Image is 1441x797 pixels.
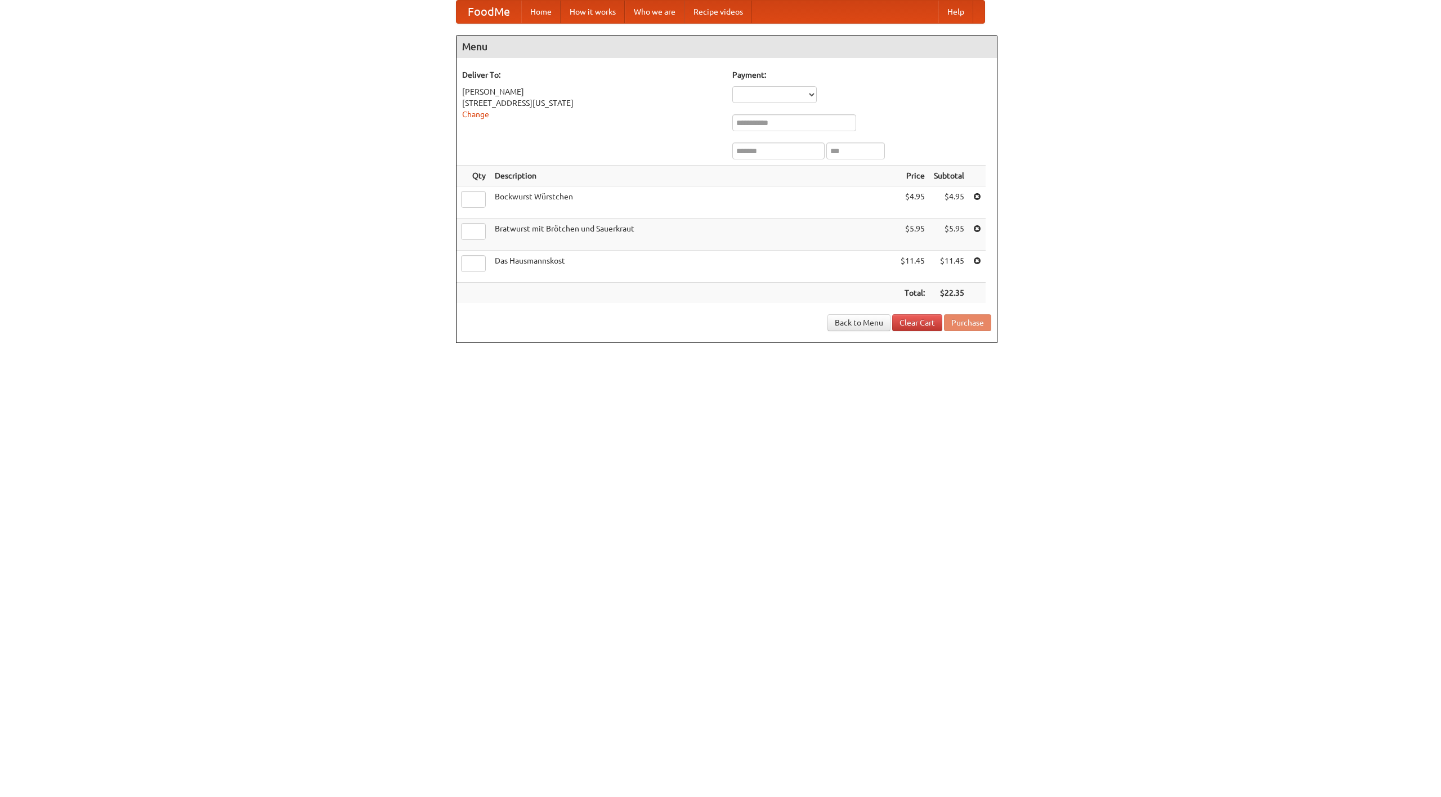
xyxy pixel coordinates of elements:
[896,186,929,219] td: $4.95
[896,251,929,283] td: $11.45
[490,219,896,251] td: Bratwurst mit Brötchen und Sauerkraut
[929,186,969,219] td: $4.95
[929,283,969,304] th: $22.35
[896,166,929,186] th: Price
[490,251,896,283] td: Das Hausmannskost
[944,314,991,331] button: Purchase
[457,35,997,58] h4: Menu
[929,219,969,251] td: $5.95
[892,314,942,331] a: Clear Cart
[462,69,721,81] h5: Deliver To:
[938,1,973,23] a: Help
[732,69,991,81] h5: Payment:
[462,110,489,119] a: Change
[521,1,561,23] a: Home
[827,314,890,331] a: Back to Menu
[462,86,721,97] div: [PERSON_NAME]
[462,97,721,109] div: [STREET_ADDRESS][US_STATE]
[457,166,490,186] th: Qty
[929,166,969,186] th: Subtotal
[490,166,896,186] th: Description
[896,219,929,251] td: $5.95
[896,283,929,304] th: Total:
[929,251,969,283] td: $11.45
[490,186,896,219] td: Bockwurst Würstchen
[625,1,684,23] a: Who we are
[561,1,625,23] a: How it works
[684,1,752,23] a: Recipe videos
[457,1,521,23] a: FoodMe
